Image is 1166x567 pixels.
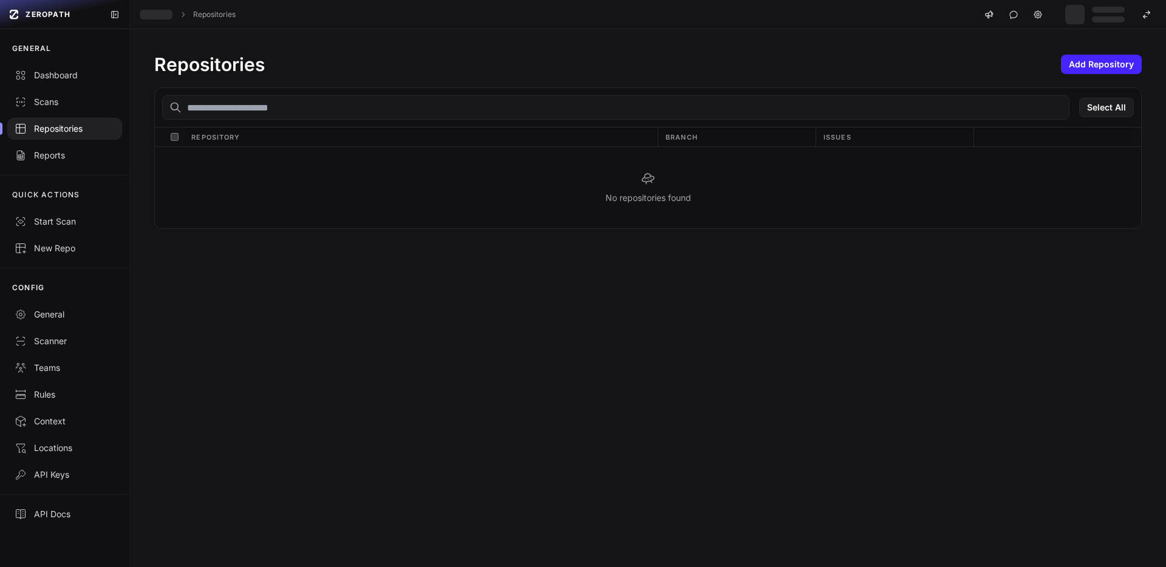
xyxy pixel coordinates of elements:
[184,127,658,146] div: Repository
[155,147,1141,228] div: No repositories found
[179,10,187,19] svg: chevron right,
[658,127,816,146] div: Branch
[15,242,115,254] div: New Repo
[15,469,115,481] div: API Keys
[12,283,44,293] p: CONFIG
[15,362,115,374] div: Teams
[12,44,51,53] p: GENERAL
[15,335,115,347] div: Scanner
[15,308,115,321] div: General
[15,123,115,135] div: Repositories
[5,5,100,24] a: ZEROPATH
[15,415,115,427] div: Context
[140,10,236,19] nav: breadcrumb
[15,216,115,228] div: Start Scan
[193,10,236,19] a: Repositories
[816,127,973,146] div: Issues
[15,442,115,454] div: Locations
[26,10,70,19] span: ZEROPATH
[12,190,80,200] p: QUICK ACTIONS
[15,149,115,161] div: Reports
[154,53,265,75] h1: Repositories
[1061,55,1142,74] button: Add Repository
[15,389,115,401] div: Rules
[15,508,115,520] div: API Docs
[1079,98,1134,117] button: Select All
[15,96,115,108] div: Scans
[15,69,115,81] div: Dashboard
